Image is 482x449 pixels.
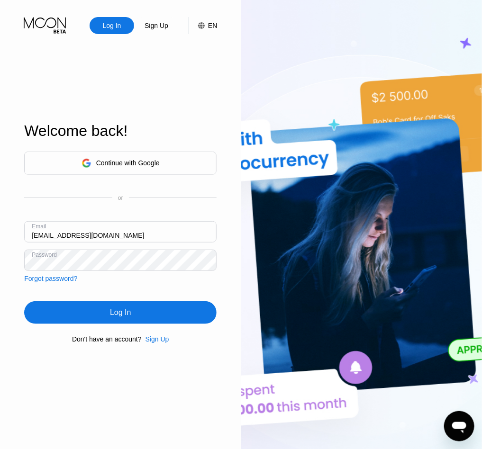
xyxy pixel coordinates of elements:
div: Continue with Google [24,152,217,175]
div: Log In [102,21,122,30]
div: Forgot password? [24,275,77,282]
div: EN [188,17,217,34]
div: Log In [90,17,134,34]
div: Welcome back! [24,122,217,140]
div: Sign Up [134,17,179,34]
div: Sign Up [142,335,169,343]
div: Don't have an account? [72,335,142,343]
iframe: Button to launch messaging window [444,411,474,441]
div: or [118,195,123,201]
div: Password [32,251,57,258]
div: Log In [110,308,131,317]
div: Log In [24,301,217,324]
div: Continue with Google [96,159,160,167]
div: Sign Up [146,335,169,343]
div: Sign Up [144,21,169,30]
div: Email [32,223,46,230]
div: EN [208,22,217,29]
